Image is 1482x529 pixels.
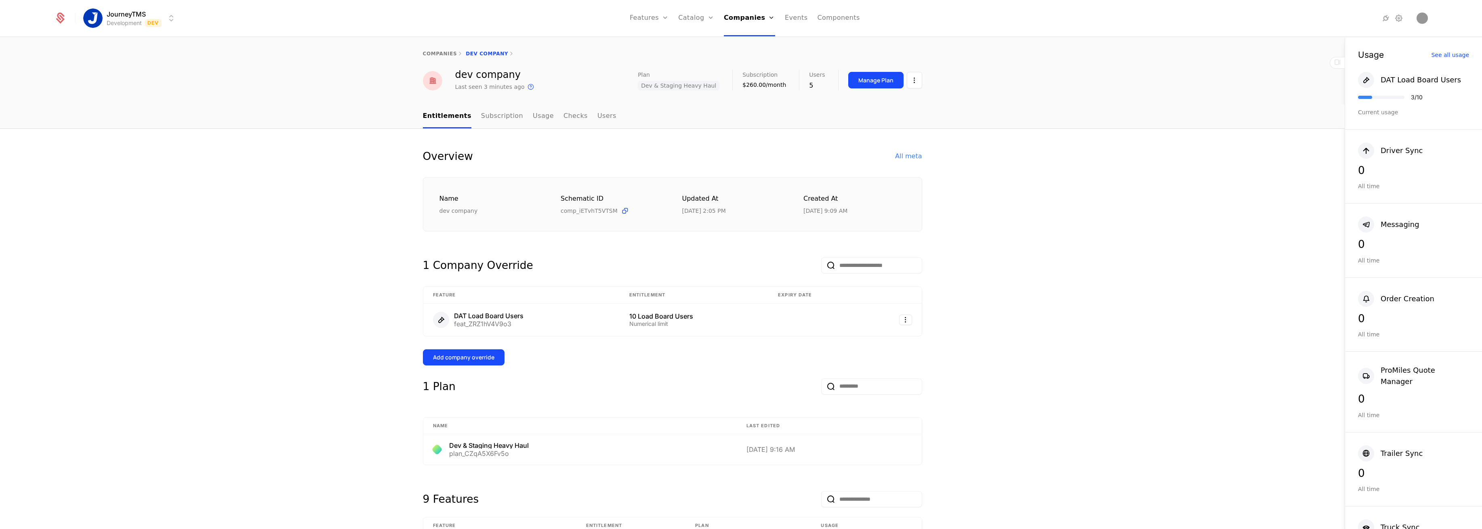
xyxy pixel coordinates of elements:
button: ProMiles Quote Manager [1358,365,1469,387]
button: Trailer Sync [1358,445,1423,462]
div: plan_CZqA5X6Fv5o [449,450,529,457]
span: Plan [638,72,650,78]
img: JourneyTMS [83,8,103,28]
button: DAT Load Board Users [1358,72,1461,88]
div: Order Creation [1381,293,1434,304]
button: Select environment [86,9,176,27]
button: Open user button [1417,13,1428,24]
div: Usage [1358,50,1384,59]
div: Numerical limit [629,321,759,327]
div: dev company [439,207,542,215]
div: DAT Load Board Users [1381,74,1461,86]
span: JourneyTMS [107,9,146,19]
th: Feature [423,287,620,304]
div: 0 [1358,394,1469,404]
div: Current usage [1358,108,1469,116]
button: Driver Sync [1358,143,1423,159]
div: [DATE] 9:16 AM [746,446,912,453]
span: Dev & Staging Heavy Haul [638,81,719,90]
th: Name [423,418,737,435]
div: Dev & Staging Heavy Haul [449,442,529,449]
div: ProMiles Quote Manager [1381,365,1469,387]
div: All time [1358,485,1469,493]
a: Entitlements [423,105,471,128]
div: dev company [455,70,536,80]
div: 1 Plan [423,378,456,395]
div: 9/12/25, 2:05 PM [682,207,726,215]
div: Created at [803,194,906,204]
div: Driver Sync [1381,145,1423,156]
button: Order Creation [1358,291,1434,307]
a: Subscription [481,105,523,128]
th: Entitlement [620,287,768,304]
div: All time [1358,256,1469,264]
span: comp_iETvhT5VTSM [561,207,618,215]
div: 10 Load Board Users [629,313,759,319]
button: Select action [907,72,922,88]
a: companies [423,51,457,57]
span: Dev [145,19,162,27]
div: Overview [423,148,473,164]
div: See all usage [1431,52,1469,58]
nav: Main [423,105,922,128]
a: Usage [533,105,554,128]
div: All time [1358,182,1469,190]
a: Integrations [1381,13,1391,23]
div: 0 [1358,468,1469,479]
div: Add company override [433,353,494,361]
div: 9 Features [423,491,479,507]
div: 5 [809,81,825,90]
img: dev company [423,71,442,90]
div: Name [439,194,542,204]
div: Messaging [1381,219,1419,230]
div: Updated at [682,194,784,204]
div: All meta [895,151,922,161]
div: feat_ZRZ1hV4V9o3 [454,321,523,327]
button: Add company override [423,349,505,365]
div: All time [1358,330,1469,338]
div: Trailer Sync [1381,448,1423,459]
div: Manage Plan [858,76,893,84]
div: Schematic ID [561,194,663,204]
a: Users [597,105,616,128]
span: Users [809,72,825,78]
a: Checks [563,105,588,128]
div: 1 Company Override [423,257,533,273]
th: Last edited [737,418,922,435]
div: 5/28/25, 9:09 AM [803,207,847,215]
div: 0 [1358,165,1469,176]
div: $260.00/month [742,81,786,89]
div: Last seen 3 minutes ago [455,83,525,91]
a: Settings [1394,13,1404,23]
button: Messaging [1358,216,1419,233]
div: Development [107,19,142,27]
div: All time [1358,411,1469,419]
button: Manage Plan [848,72,904,88]
ul: Choose Sub Page [423,105,616,128]
div: 0 [1358,313,1469,324]
img: Walker Probasco [1417,13,1428,24]
button: Select action [899,315,912,325]
th: Expiry date [768,287,864,304]
div: 3 / 10 [1411,94,1423,100]
span: Subscription [742,72,778,78]
div: DAT Load Board Users [454,313,523,319]
div: 0 [1358,239,1469,250]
